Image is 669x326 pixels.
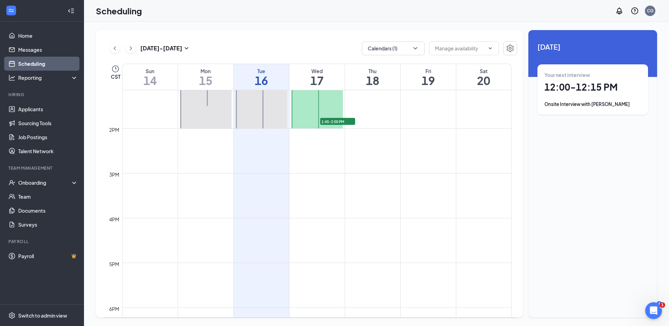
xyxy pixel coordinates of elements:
[345,68,400,75] div: Thu
[656,301,662,307] div: 4
[631,7,639,15] svg: QuestionInfo
[660,302,665,308] span: 1
[487,45,493,51] svg: ChevronDown
[127,44,134,52] svg: ChevronRight
[18,312,67,319] div: Switch to admin view
[289,68,345,75] div: Wed
[178,68,233,75] div: Mon
[18,43,78,57] a: Messages
[18,218,78,232] a: Surveys
[122,64,178,90] a: September 14, 2025
[234,68,289,75] div: Tue
[178,64,233,90] a: September 15, 2025
[8,179,15,186] svg: UserCheck
[140,44,182,52] h3: [DATE] - [DATE]
[18,179,72,186] div: Onboarding
[8,312,15,319] svg: Settings
[8,7,15,14] svg: WorkstreamLogo
[8,239,77,244] div: Payroll
[8,165,77,171] div: Team Management
[435,44,485,52] input: Manage availability
[362,41,425,55] button: Calendars (1)ChevronDown
[537,41,648,52] span: [DATE]
[506,44,514,52] svg: Settings
[345,64,400,90] a: September 18, 2025
[18,74,78,81] div: Reporting
[412,45,419,52] svg: ChevronDown
[8,74,15,81] svg: Analysis
[544,71,641,78] div: Your next interview
[18,144,78,158] a: Talent Network
[320,118,355,125] span: 1:45-2:00 PM
[544,101,641,108] div: Onsite Interview with [PERSON_NAME]
[18,249,78,263] a: PayrollCrown
[178,75,233,86] h1: 15
[289,64,345,90] a: September 17, 2025
[122,75,178,86] h1: 14
[234,75,289,86] h1: 16
[345,75,400,86] h1: 18
[401,75,456,86] h1: 19
[111,73,120,80] span: CST
[18,102,78,116] a: Applicants
[289,75,345,86] h1: 17
[182,44,191,52] svg: SmallChevronDown
[122,68,178,75] div: Sun
[8,92,77,98] div: Hiring
[456,68,512,75] div: Sat
[647,8,654,14] div: CG
[108,126,121,134] div: 2pm
[96,5,142,17] h1: Scheduling
[126,43,136,54] button: ChevronRight
[456,64,512,90] a: September 20, 2025
[108,215,121,223] div: 4pm
[18,29,78,43] a: Home
[110,43,120,54] button: ChevronLeft
[108,305,121,313] div: 6pm
[18,130,78,144] a: Job Postings
[111,44,118,52] svg: ChevronLeft
[18,57,78,71] a: Scheduling
[401,64,456,90] a: September 19, 2025
[615,7,624,15] svg: Notifications
[111,65,120,73] svg: Clock
[401,68,456,75] div: Fri
[68,7,75,14] svg: Collapse
[456,75,512,86] h1: 20
[544,81,641,93] h1: 12:00 - 12:15 PM
[645,302,662,319] iframe: Intercom live chat
[503,41,517,55] button: Settings
[18,116,78,130] a: Sourcing Tools
[108,171,121,178] div: 3pm
[108,260,121,268] div: 5pm
[234,64,289,90] a: September 16, 2025
[18,204,78,218] a: Documents
[18,190,78,204] a: Team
